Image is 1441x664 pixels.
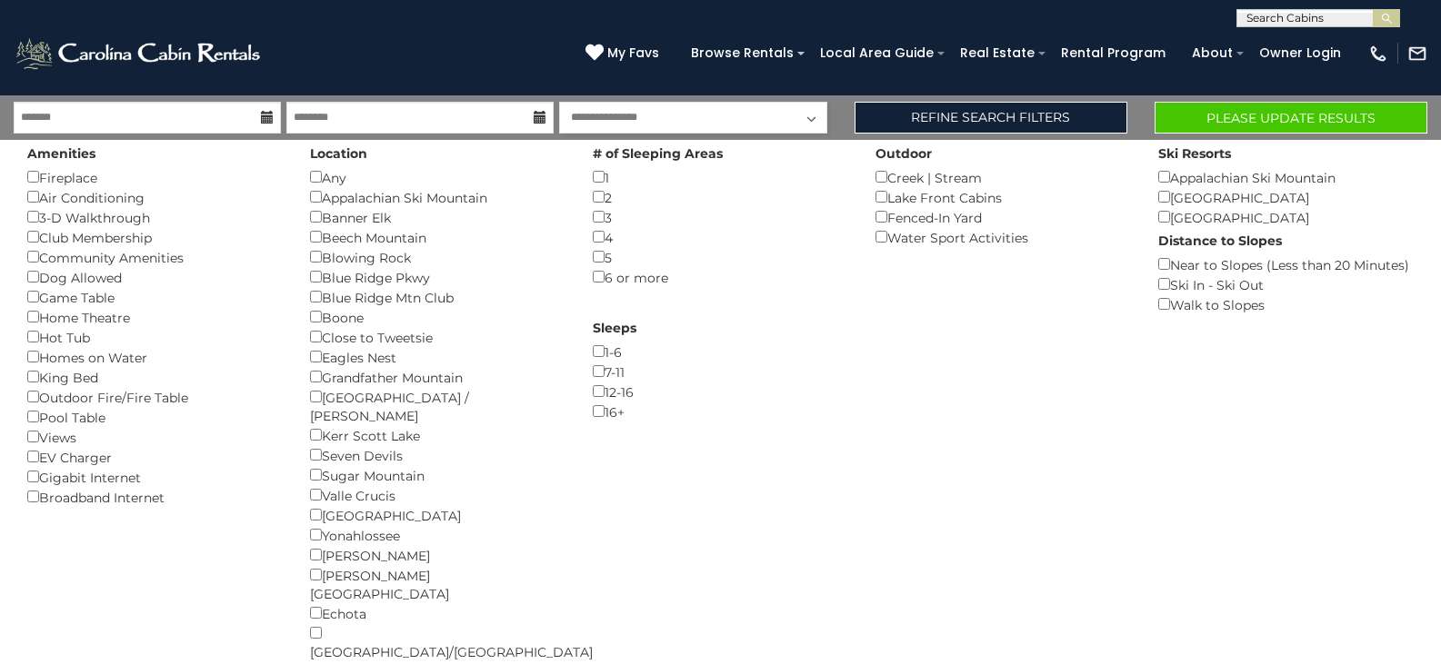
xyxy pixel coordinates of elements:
div: 3 [593,207,848,227]
div: Ski In - Ski Out [1158,274,1414,294]
label: # of Sleeping Areas [593,144,723,163]
div: Appalachian Ski Mountain [1158,167,1414,187]
div: 4 [593,227,848,247]
div: Eagles Nest [310,347,565,367]
div: Grandfather Mountain [310,367,565,387]
div: Dog Allowed [27,267,283,287]
div: Creek | Stream [876,167,1131,187]
div: Blue Ridge Mtn Club [310,287,565,307]
div: Blowing Rock [310,247,565,267]
div: Community Amenities [27,247,283,267]
div: Views [27,427,283,447]
div: Close to Tweetsie [310,327,565,347]
div: 1 [593,167,848,187]
div: Fenced-In Yard [876,207,1131,227]
div: 16+ [593,401,848,421]
div: Seven Devils [310,445,565,465]
div: Beech Mountain [310,227,565,247]
div: 5 [593,247,848,267]
div: [GEOGRAPHIC_DATA] / [PERSON_NAME] [310,387,565,425]
img: White-1-2.png [14,35,265,72]
div: Pool Table [27,407,283,427]
a: Refine Search Filters [855,102,1127,134]
label: Outdoor [876,144,932,163]
div: Boone [310,307,565,327]
div: Echota [310,603,565,623]
div: [PERSON_NAME] [310,545,565,565]
label: Location [310,144,367,163]
div: Any [310,167,565,187]
label: Sleeps [593,319,636,337]
div: Gigabit Internet [27,467,283,487]
div: Lake Front Cabins [876,187,1131,207]
a: About [1183,39,1242,67]
a: Owner Login [1250,39,1350,67]
img: phone-regular-white.png [1368,44,1388,64]
div: Club Membership [27,227,283,247]
div: Outdoor Fire/Fire Table [27,387,283,407]
div: Game Table [27,287,283,307]
a: My Favs [585,44,664,64]
div: EV Charger [27,447,283,467]
a: Local Area Guide [811,39,943,67]
img: mail-regular-white.png [1407,44,1427,64]
div: Broadband Internet [27,487,283,507]
div: Fireplace [27,167,283,187]
div: Appalachian Ski Mountain [310,187,565,207]
label: Amenities [27,144,95,163]
div: [GEOGRAPHIC_DATA] [1158,187,1414,207]
div: 3-D Walkthrough [27,207,283,227]
div: Sugar Mountain [310,465,565,485]
div: Valle Crucis [310,485,565,505]
span: My Favs [607,44,659,63]
div: Walk to Slopes [1158,294,1414,314]
div: Blue Ridge Pkwy [310,267,565,287]
div: [GEOGRAPHIC_DATA] [310,505,565,525]
label: Ski Resorts [1158,144,1231,163]
div: Homes on Water [27,347,283,367]
div: 12-16 [593,382,848,401]
div: 1-6 [593,342,848,362]
div: Near to Slopes (Less than 20 Minutes) [1158,254,1414,274]
div: [GEOGRAPHIC_DATA]/[GEOGRAPHIC_DATA] [310,623,565,661]
div: Home Theatre [27,307,283,327]
div: 7-11 [593,362,848,382]
a: Browse Rentals [682,39,803,67]
a: Rental Program [1052,39,1175,67]
div: Kerr Scott Lake [310,425,565,445]
button: Please Update Results [1155,102,1427,134]
div: [GEOGRAPHIC_DATA] [1158,207,1414,227]
div: King Bed [27,367,283,387]
div: 6 or more [593,267,848,287]
div: Water Sport Activities [876,227,1131,247]
a: Real Estate [951,39,1044,67]
div: Hot Tub [27,327,283,347]
label: Distance to Slopes [1158,232,1282,250]
div: [PERSON_NAME][GEOGRAPHIC_DATA] [310,565,565,603]
div: Yonahlossee [310,525,565,545]
div: Banner Elk [310,207,565,227]
div: 2 [593,187,848,207]
div: Air Conditioning [27,187,283,207]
